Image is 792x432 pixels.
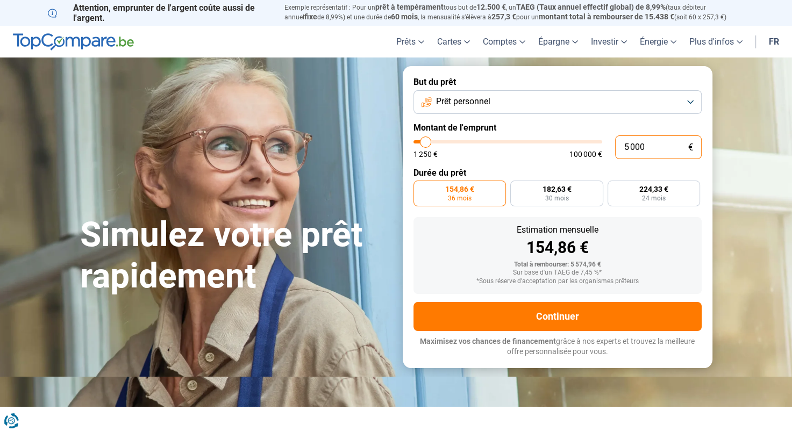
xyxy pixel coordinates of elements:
[413,123,702,133] label: Montant de l'emprunt
[48,3,272,23] p: Attention, emprunter de l'argent coûte aussi de l'argent.
[413,302,702,331] button: Continuer
[413,150,438,158] span: 1 250 €
[413,77,702,87] label: But du prêt
[642,195,666,201] span: 24 mois
[422,269,693,277] div: Sur base d'un TAEG de 7,45 %*
[375,3,444,11] span: prêt à tempérament
[422,240,693,256] div: 154,86 €
[516,3,666,11] span: TAEG (Taux annuel effectif global) de 8,99%
[420,337,556,345] span: Maximisez vos chances de financement
[284,3,745,22] p: Exemple représentatif : Pour un tous but de , un (taux débiteur annuel de 8,99%) et une durée de ...
[80,214,390,297] h1: Simulez votre prêt rapidement
[542,185,571,193] span: 182,63 €
[688,143,693,152] span: €
[413,90,702,114] button: Prêt personnel
[390,26,431,57] a: Prêts
[633,26,683,57] a: Énergie
[413,336,702,357] p: grâce à nos experts et trouvez la meilleure offre personnalisée pour vous.
[762,26,786,57] a: fr
[683,26,749,57] a: Plus d'infos
[476,3,506,11] span: 12.500 €
[445,185,474,193] span: 154,86 €
[448,195,472,201] span: 36 mois
[422,261,693,269] div: Total à rembourser: 5 574,96 €
[639,185,668,193] span: 224,33 €
[13,33,134,51] img: TopCompare
[532,26,584,57] a: Épargne
[422,226,693,234] div: Estimation mensuelle
[476,26,532,57] a: Comptes
[431,26,476,57] a: Cartes
[391,12,418,21] span: 60 mois
[413,168,702,178] label: Durée du prêt
[436,96,490,107] span: Prêt personnel
[491,12,516,21] span: 257,3 €
[545,195,568,201] span: 30 mois
[569,150,602,158] span: 100 000 €
[539,12,674,21] span: montant total à rembourser de 15.438 €
[422,278,693,285] div: *Sous réserve d'acceptation par les organismes prêteurs
[584,26,633,57] a: Investir
[304,12,317,21] span: fixe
